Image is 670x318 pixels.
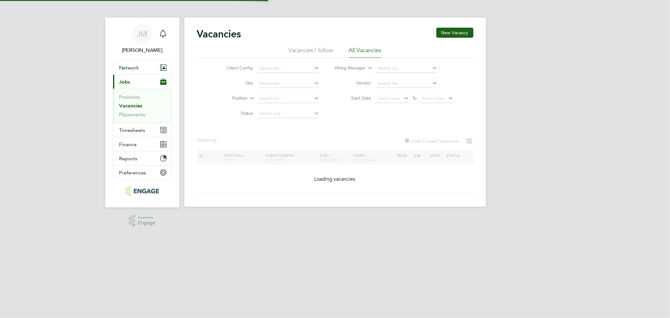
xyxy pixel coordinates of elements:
[119,94,140,100] a: Positions
[422,96,444,101] span: Select date
[138,220,155,226] span: Engage
[113,186,172,196] a: Go to home page
[349,47,382,58] li: All Vacancies
[378,96,400,101] span: Select date
[197,28,241,40] h2: Vacancies
[113,123,172,137] button: Timesheets
[436,28,473,38] button: New Vacancy
[217,80,253,86] label: Site
[113,151,172,165] button: Reports
[137,30,148,38] span: JM
[289,47,333,58] li: Vacancies I follow
[257,64,319,73] input: Search for...
[119,112,145,118] a: Placements
[335,80,371,86] label: Vendor
[257,94,319,103] input: Search for...
[197,137,221,144] div: Showing
[113,47,172,54] span: Junior Muya
[119,127,145,133] span: Timesheets
[113,24,172,54] a: JM[PERSON_NAME]
[129,215,155,227] a: Powered byEngage
[216,137,220,143] span: ...
[375,79,437,88] input: Search for...
[257,79,319,88] input: Search for...
[211,95,248,101] label: Position
[330,65,366,71] label: Hiring Manager
[404,138,460,144] label: Hide Closed Vacancies
[105,18,179,207] nav: Main navigation
[113,89,172,123] div: Jobs
[119,103,143,109] a: Vacancies
[113,137,172,151] button: Finance
[217,110,253,116] label: Status
[410,94,418,102] span: To
[113,75,172,89] button: Jobs
[375,64,437,73] input: Search for...
[138,215,155,220] span: Powered by
[113,61,172,74] button: Network
[119,141,137,147] span: Finance
[119,170,146,176] span: Preferences
[119,79,130,85] span: Jobs
[217,65,253,71] label: Client Config
[113,166,172,179] button: Preferences
[125,186,159,196] img: txmrecruit-logo-retina.png
[119,65,139,71] span: Network
[119,156,138,162] span: Reports
[257,109,319,118] input: Select one
[335,95,371,101] label: Start Date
